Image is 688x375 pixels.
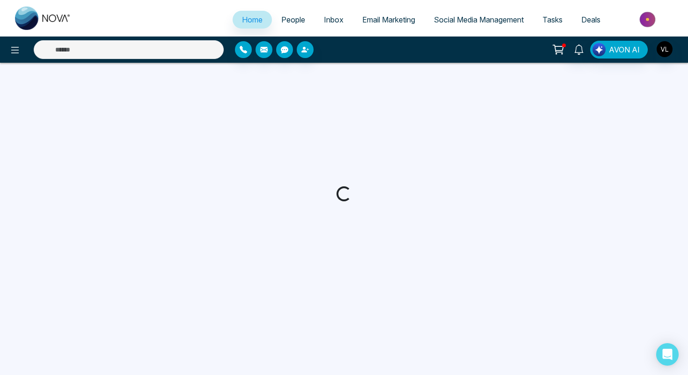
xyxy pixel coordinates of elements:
[353,11,425,29] a: Email Marketing
[533,11,572,29] a: Tasks
[15,7,71,30] img: Nova CRM Logo
[542,15,563,24] span: Tasks
[281,15,305,24] span: People
[581,15,600,24] span: Deals
[233,11,272,29] a: Home
[590,41,648,59] button: AVON AI
[434,15,524,24] span: Social Media Management
[615,9,682,30] img: Market-place.gif
[324,15,344,24] span: Inbox
[272,11,315,29] a: People
[609,44,640,55] span: AVON AI
[572,11,610,29] a: Deals
[242,15,263,24] span: Home
[362,15,415,24] span: Email Marketing
[425,11,533,29] a: Social Media Management
[656,343,679,366] div: Open Intercom Messenger
[593,43,606,56] img: Lead Flow
[657,41,673,57] img: User Avatar
[315,11,353,29] a: Inbox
